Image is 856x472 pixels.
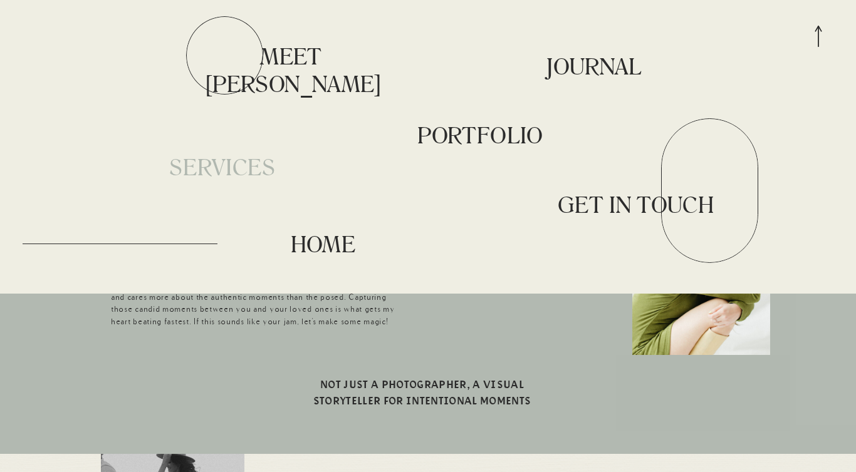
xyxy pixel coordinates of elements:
[112,156,405,326] p: Award winning and nationally published photographer based in [GEOGRAPHIC_DATA][US_STATE] — servin...
[306,376,538,411] h3: Not just a photographer, a visual storyteller for intentional moments
[555,191,716,217] a: GET IN TOUCH
[135,153,310,183] a: SERVICES
[204,43,378,73] a: meet [PERSON_NAME]
[545,53,644,79] a: journal
[393,121,568,151] a: portfolio
[236,230,410,260] a: HOME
